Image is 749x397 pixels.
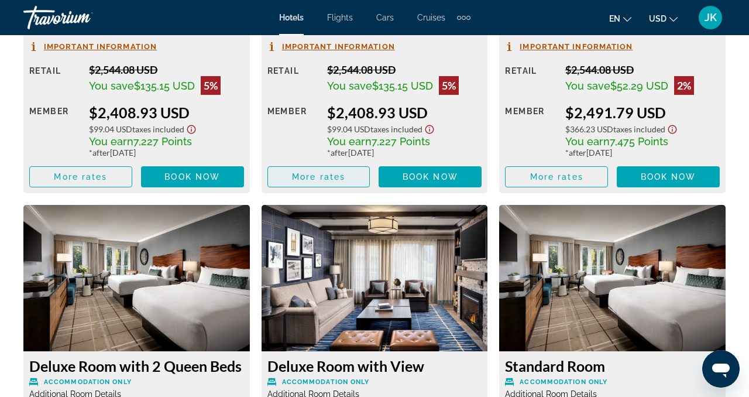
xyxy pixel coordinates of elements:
[610,80,668,92] span: $52.29 USD
[649,14,666,23] span: USD
[327,148,482,158] div: * [DATE]
[89,135,133,148] span: You earn
[29,104,80,158] div: Member
[457,8,470,27] button: Extra navigation items
[44,43,157,50] span: Important Information
[379,166,482,187] button: Book now
[327,124,370,134] span: $99.04 USD
[665,121,679,135] button: Show Taxes and Fees disclaimer
[417,13,445,22] a: Cruises
[327,63,482,76] div: $2,544.08 USD
[617,166,720,187] button: Book now
[89,80,134,92] span: You save
[505,166,608,187] button: More rates
[23,205,250,351] img: Deluxe Room with 2 Queen Beds
[520,378,607,386] span: Accommodation Only
[609,14,620,23] span: en
[376,13,394,22] a: Cars
[279,13,304,22] a: Hotels
[327,104,482,121] div: $2,408.93 USD
[29,42,157,52] button: Important Information
[641,172,696,182] span: Book now
[327,135,372,148] span: You earn
[164,172,220,182] span: Book now
[565,63,720,76] div: $2,544.08 USD
[674,76,694,95] div: 2%
[370,124,422,134] span: Taxes included
[695,5,726,30] button: User Menu
[282,28,339,35] span: Refundable
[282,378,370,386] span: Accommodation Only
[565,135,610,148] span: You earn
[89,63,243,76] div: $2,544.08 USD
[267,63,318,95] div: Retail
[565,148,720,158] div: * [DATE]
[331,148,348,158] span: after
[565,124,613,134] span: $366.23 USD
[23,2,140,33] a: Travorium
[133,135,192,148] span: 7,227 Points
[44,28,101,35] span: Refundable
[267,357,482,375] h3: Deluxe Room with View
[403,172,458,182] span: Book now
[89,104,243,121] div: $2,408.93 USD
[520,43,633,50] span: Important Information
[292,172,345,182] span: More rates
[134,80,195,92] span: $135.15 USD
[262,205,488,351] img: Deluxe Room with View
[372,135,430,148] span: 7,227 Points
[132,124,184,134] span: Taxes included
[141,166,244,187] button: Book now
[520,28,577,35] span: Refundable
[610,135,668,148] span: 7,475 Points
[54,172,107,182] span: More rates
[89,124,132,134] span: $99.04 USD
[649,10,678,27] button: Change currency
[327,13,353,22] a: Flights
[29,357,244,375] h3: Deluxe Room with 2 Queen Beds
[505,357,720,375] h3: Standard Room
[499,205,726,351] img: Standard Room
[201,76,221,95] div: 5%
[530,172,583,182] span: More rates
[505,42,633,52] button: Important Information
[422,121,437,135] button: Show Taxes and Fees disclaimer
[89,148,243,158] div: * [DATE]
[702,350,740,388] iframe: Button to launch messaging window
[439,76,459,95] div: 5%
[29,166,132,187] button: More rates
[613,124,665,134] span: Taxes included
[44,378,132,386] span: Accommodation Only
[569,148,586,158] span: after
[565,104,720,121] div: $2,491.79 USD
[267,104,318,158] div: Member
[327,80,372,92] span: You save
[705,12,717,23] span: JK
[372,80,433,92] span: $135.15 USD
[505,63,556,95] div: Retail
[505,104,556,158] div: Member
[29,63,80,95] div: Retail
[565,80,610,92] span: You save
[267,166,370,187] button: More rates
[609,10,631,27] button: Change language
[92,148,110,158] span: after
[282,43,395,50] span: Important Information
[184,121,198,135] button: Show Taxes and Fees disclaimer
[267,42,395,52] button: Important Information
